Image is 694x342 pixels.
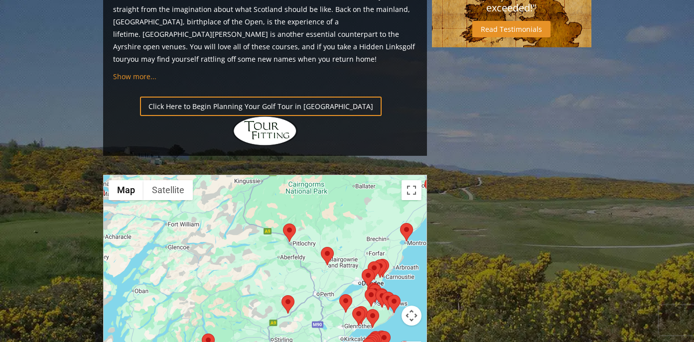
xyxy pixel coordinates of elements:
a: Show more... [113,72,156,81]
img: Hidden Links [233,116,297,146]
button: Toggle fullscreen view [402,180,421,200]
button: Show satellite imagery [143,180,193,200]
a: Read Testimonials [472,21,551,37]
button: Map camera controls [402,306,421,326]
button: Show street map [109,180,143,200]
a: golf tour [113,42,415,64]
a: Click Here to Begin Planning Your Golf Tour in [GEOGRAPHIC_DATA] [140,97,382,116]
